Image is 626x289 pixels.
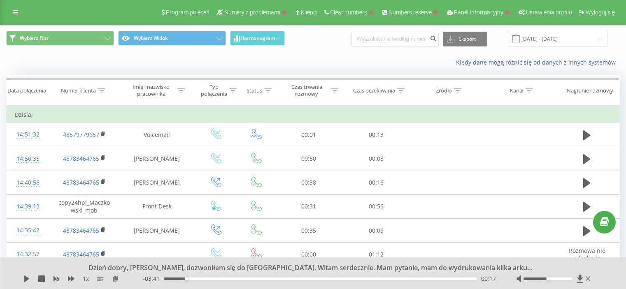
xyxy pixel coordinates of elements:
div: 14:39:13 [15,199,41,215]
span: Panel Informacyjny [454,9,503,16]
td: 00:38 [275,171,342,194]
button: Wybierz Filtr [6,31,114,46]
a: 48579779657 [63,131,99,139]
div: Źródło [436,87,452,94]
a: Kiedy dane mogą różnić się od danych z innych systemów [456,58,620,66]
td: [PERSON_NAME] [119,219,195,243]
td: 00:50 [275,147,342,171]
td: 00:08 [342,147,410,171]
span: Wyloguj się [586,9,615,16]
td: Dzisiaj [7,106,620,123]
div: Status [247,87,262,94]
td: 01:12 [342,243,410,266]
a: 48783464765 [63,227,99,234]
span: Klienci [301,9,317,16]
a: 48783464765 [63,178,99,186]
div: 14:32:57 [15,246,41,262]
div: Accessibility label [546,277,549,280]
div: Czas oczekiwania [353,87,395,94]
span: Wybierz Filtr [20,35,49,42]
div: Imię i nazwisko pracownika [127,83,175,97]
td: 00:31 [275,194,342,218]
td: [PERSON_NAME] [119,147,195,171]
div: Nagranie rozmowy [567,87,613,94]
span: Clear numbers [330,9,367,16]
td: Front Desk [119,194,195,218]
span: Harmonogram [240,35,275,41]
td: Voicemail [119,123,195,147]
span: - 03:41 [143,275,164,283]
div: 14:51:32 [15,127,41,143]
td: 00:09 [342,219,410,243]
div: Accessibility label [185,277,188,280]
span: Program poleceń [166,9,209,16]
td: 00:16 [342,171,410,194]
span: 00:17 [481,275,496,283]
span: Numery z problemami [224,9,280,16]
td: 00:13 [342,123,410,147]
span: Numbers reserve [389,9,432,16]
div: 14:40:56 [15,175,41,191]
span: 1 x [83,275,89,283]
span: Ustawienia profilu [526,9,572,16]
button: Wybierz Widok [118,31,226,46]
div: Kanał [510,87,524,94]
button: Harmonogram [230,31,285,46]
span: Rozmowa nie odbyła się [569,247,605,262]
td: 00:35 [275,219,342,243]
div: Typ połączenia [201,83,227,97]
button: Eksport [443,32,487,46]
div: Data połączenia [7,87,46,94]
input: Wyszukiwanie według numeru [351,32,439,46]
div: 14:50:35 [15,151,41,167]
td: [PERSON_NAME] [119,171,195,194]
td: copy24hpl_Maczkowski_mob [49,194,119,218]
a: 48783464765 [63,155,99,162]
a: 48783464765 [63,250,99,258]
td: 00:00 [275,243,342,266]
div: Czas trwania rozmowy [285,83,329,97]
td: 00:56 [342,194,410,218]
div: Numer klienta [61,87,96,94]
td: 00:01 [275,123,342,147]
div: Dzień dobry, [PERSON_NAME], dozwoniłem się do [GEOGRAPHIC_DATA]. Witam serdecznie. Mam pytanie, m... [80,264,535,273]
div: 14:35:42 [15,222,41,238]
